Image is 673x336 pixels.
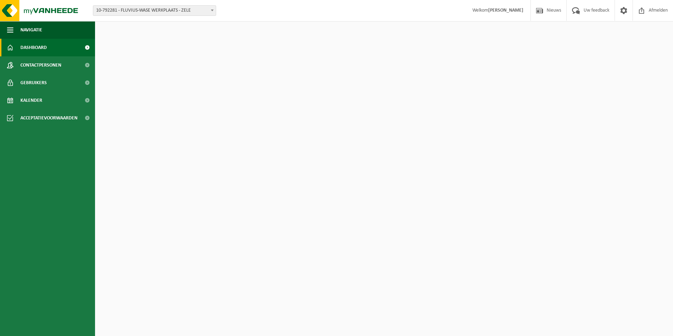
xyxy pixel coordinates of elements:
span: Kalender [20,92,42,109]
span: 10-792281 - FLUVIUS-WASE WERKPLAATS - ZELE [93,5,216,16]
strong: [PERSON_NAME] [488,8,523,13]
span: Gebruikers [20,74,47,92]
span: Navigatie [20,21,42,39]
span: Dashboard [20,39,47,56]
span: Contactpersonen [20,56,61,74]
span: Acceptatievoorwaarden [20,109,77,127]
span: 10-792281 - FLUVIUS-WASE WERKPLAATS - ZELE [93,6,216,15]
